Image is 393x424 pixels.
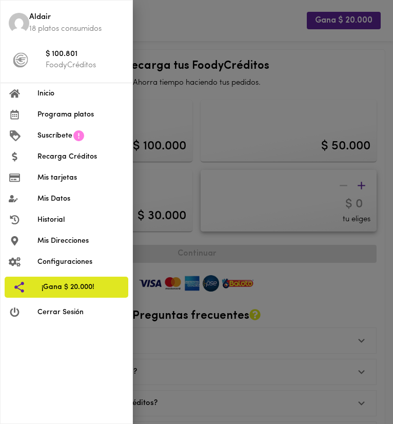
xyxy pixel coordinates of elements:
[37,151,124,162] span: Recarga Créditos
[13,52,28,68] img: foody-creditos-black.png
[37,307,124,318] span: Cerrar Sesión
[37,236,124,246] span: Mis Direcciones
[9,13,29,33] img: Aldair
[37,257,124,267] span: Configuraciones
[46,49,124,61] span: $ 100.801
[37,194,124,204] span: Mis Datos
[344,375,393,424] iframe: Messagebird Livechat Widget
[37,130,72,141] span: Suscríbete
[37,109,124,120] span: Programa platos
[37,172,124,183] span: Mis tarjetas
[42,282,120,293] span: ¡Gana $ 20.000!
[37,88,124,99] span: Inicio
[29,12,124,24] span: Aldair
[46,60,124,71] p: FoodyCréditos
[37,215,124,225] span: Historial
[29,24,124,34] p: 18 platos consumidos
